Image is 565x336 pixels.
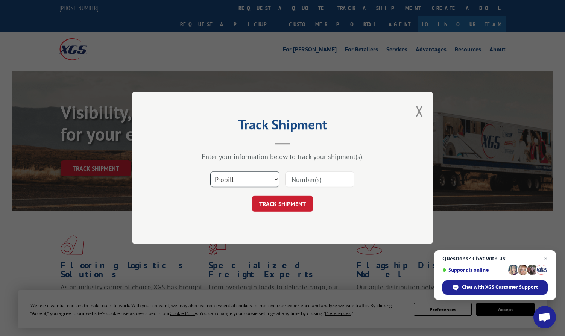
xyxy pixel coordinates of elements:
[285,172,354,188] input: Number(s)
[442,256,548,262] span: Questions? Chat with us!
[442,267,506,273] span: Support is online
[533,306,556,328] div: Open chat
[170,153,395,161] div: Enter your information below to track your shipment(s).
[415,101,424,121] button: Close modal
[541,254,550,263] span: Close chat
[442,280,548,295] div: Chat with XGS Customer Support
[462,284,538,291] span: Chat with XGS Customer Support
[252,196,313,212] button: TRACK SHIPMENT
[170,119,395,133] h2: Track Shipment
